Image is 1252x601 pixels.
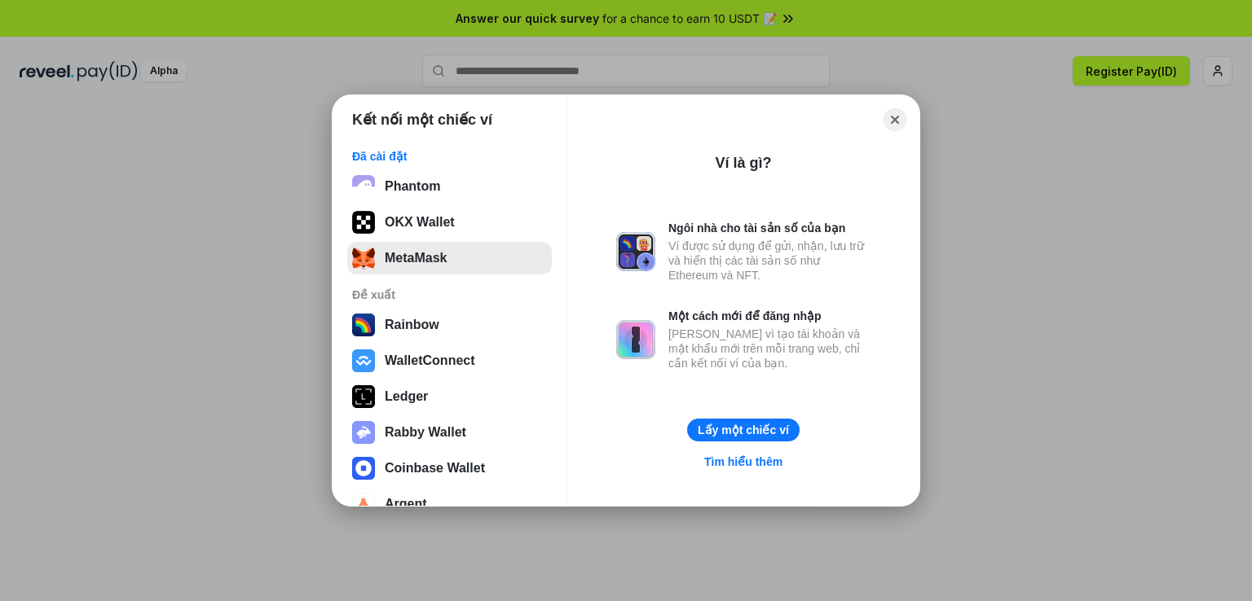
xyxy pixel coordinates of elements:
div: Coinbase Wallet [385,461,485,476]
div: Rabby Wallet [385,425,466,440]
button: Close [884,108,906,131]
div: Phantom [385,179,440,194]
button: Coinbase Wallet [347,452,552,485]
img: svg+xml,%3Csvg%20xmlns%3D%22http%3A%2F%2Fwww.w3.org%2F2000%2Fsvg%22%20fill%3D%22none%22%20viewBox... [616,320,655,359]
img: svg+xml,%3Csvg%20width%3D%22120%22%20height%3D%22120%22%20viewBox%3D%220%200%20120%20120%22%20fil... [352,314,375,336]
img: svg+xml,%3Csvg%20width%3D%2228%22%20height%3D%2228%22%20viewBox%3D%220%200%2028%2028%22%20fill%3D... [352,349,375,372]
img: svg+xml,%3Csvg%20width%3D%2228%22%20height%3D%2228%22%20viewBox%3D%220%200%2028%2028%22%20fill%3D... [352,493,375,515]
div: Lấy một chiếc ví [698,423,789,437]
button: Phantom [347,170,552,203]
button: OKX Wallet [347,206,552,239]
div: Một cách mới để đăng nhập [668,309,871,323]
button: Ledger [347,380,552,413]
img: svg+xml;base64,PHN2ZyB3aWR0aD0iMzUiIGhlaWdodD0iMzQiIHZpZXdCb3g9IjAgMCAzNSAzNCIgZmlsbD0ibm9uZSIgeG... [352,247,375,270]
a: Tìm hiểu thêm [694,451,792,472]
button: Rainbow [347,309,552,341]
button: WalletConnect [347,344,552,377]
div: Đã cài đặt [352,149,547,164]
img: epq2vO3P5aLWl15yRS7Q49p1fHTx2Sgh99jU3kfXv7cnPATIVQHAx5oQs66JWv3SWEjHOsb3kKgmE5WNBxBId7C8gm8wEgOvz... [352,175,375,198]
button: Argent [347,488,552,520]
div: Rainbow [385,318,439,332]
button: MetaMask [347,242,552,274]
h1: Kết nối một chiếc ví [352,110,492,129]
div: MetaMask [385,251,447,265]
img: svg+xml,%3Csvg%20xmlns%3D%22http%3A%2F%2Fwww.w3.org%2F2000%2Fsvg%22%20fill%3D%22none%22%20viewBox... [352,421,375,444]
div: Ví được sử dụng để gửi, nhận, lưu trữ và hiển thị các tài sản số như Ethereum và NFT. [668,239,871,283]
div: OKX Wallet [385,215,455,230]
div: Đề xuất [352,287,547,302]
div: Ngôi nhà cho tài sản số của bạn [668,221,871,235]
img: svg+xml,%3Csvg%20width%3D%2228%22%20height%3D%2228%22%20viewBox%3D%220%200%2028%2028%22%20fill%3D... [352,457,375,480]
div: Ví là gì? [715,153,771,173]
div: WalletConnect [385,353,475,368]
button: Lấy một chiếc ví [687,419,800,441]
div: Argent [385,497,427,511]
div: Tìm hiểu thêm [704,454,782,469]
img: svg+xml,%3Csvg%20xmlns%3D%22http%3A%2F%2Fwww.w3.org%2F2000%2Fsvg%22%20fill%3D%22none%22%20viewBox... [616,232,655,271]
img: svg+xml,%3Csvg%20xmlns%3D%22http%3A%2F%2Fwww.w3.org%2F2000%2Fsvg%22%20width%3D%2228%22%20height%3... [352,385,375,408]
img: 5VZ71FV6L7PA3gg3tXrdQ+DgLhC+75Wq3no69P3MC0NFQpx2lL04Ql9gHK1bRDjsSBIvScBnDTk1WrlGIZBorIDEYJj+rhdgn... [352,211,375,234]
button: Rabby Wallet [347,416,552,449]
div: [PERSON_NAME] vì tạo tài khoản và mật khẩu mới trên mỗi trang web, chỉ cần kết nối ví của bạn. [668,327,871,371]
div: Ledger [385,389,428,404]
